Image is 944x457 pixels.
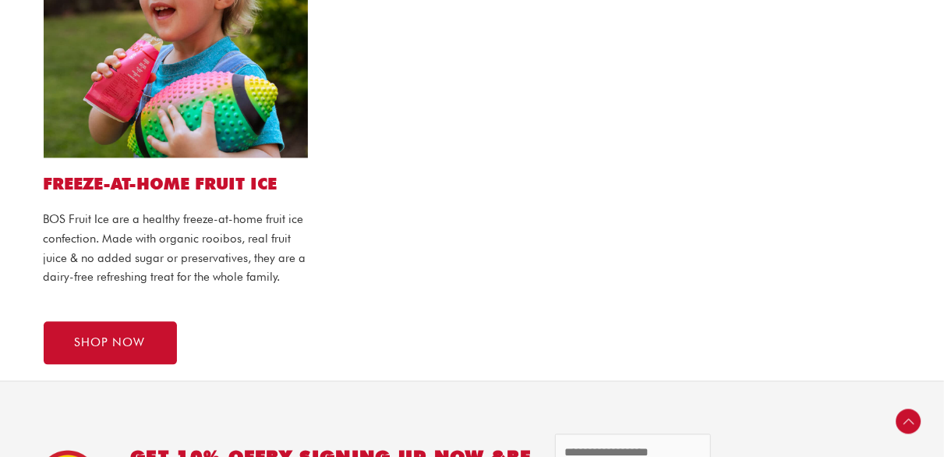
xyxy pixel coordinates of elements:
[44,173,309,194] h2: FREEZE-AT-HOME FRUIT ICE
[44,210,309,287] p: BOS Fruit Ice are a healthy freeze-at-home fruit ice confection. Made with organic rooibos, real ...
[75,337,146,349] span: SHOP NOW
[44,321,177,364] a: SHOP NOW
